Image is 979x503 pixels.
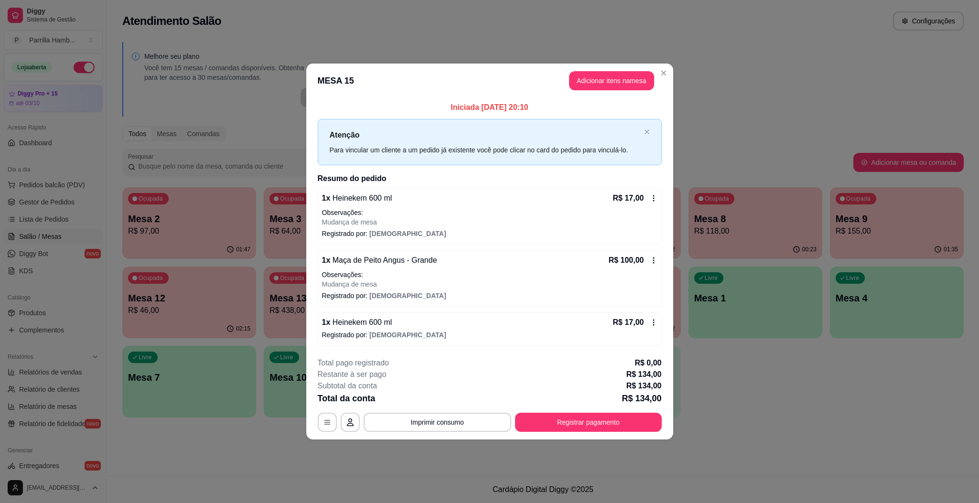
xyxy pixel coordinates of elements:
p: Total da conta [318,392,376,405]
span: Maça de Peito Angus - Grande [330,256,437,264]
p: Restante à ser pago [318,369,387,380]
button: Close [656,65,671,81]
span: Heinekem 600 ml [330,194,392,202]
p: 1 x [322,255,437,266]
span: [DEMOGRAPHIC_DATA] [369,230,446,237]
p: R$ 0,00 [635,357,661,369]
p: R$ 17,00 [613,317,644,328]
p: Observações: [322,270,657,279]
span: [DEMOGRAPHIC_DATA] [369,331,446,339]
button: Registrar pagamento [515,413,662,432]
p: R$ 100,00 [609,255,644,266]
p: Registrado por: [322,291,657,300]
span: [DEMOGRAPHIC_DATA] [369,292,446,300]
header: MESA 15 [306,64,673,98]
button: close [644,129,650,135]
p: Mudança de mesa [322,217,657,227]
p: Observações: [322,208,657,217]
p: R$ 134,00 [626,369,662,380]
p: Atenção [330,129,640,141]
p: Total pago registrado [318,357,389,369]
p: Iniciada [DATE] 20:10 [318,102,662,113]
p: Registrado por: [322,330,657,340]
p: R$ 17,00 [613,193,644,204]
button: Imprimir consumo [364,413,511,432]
button: Adicionar itens namesa [569,71,654,90]
div: Para vincular um cliente a um pedido já existente você pode clicar no card do pedido para vinculá... [330,145,640,155]
p: 1 x [322,193,392,204]
p: R$ 134,00 [626,380,662,392]
h2: Resumo do pedido [318,173,662,184]
p: Registrado por: [322,229,657,238]
p: 1 x [322,317,392,328]
p: R$ 134,00 [622,392,661,405]
span: Heinekem 600 ml [330,318,392,326]
p: Subtotal da conta [318,380,377,392]
p: Mudança de mesa [322,279,657,289]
